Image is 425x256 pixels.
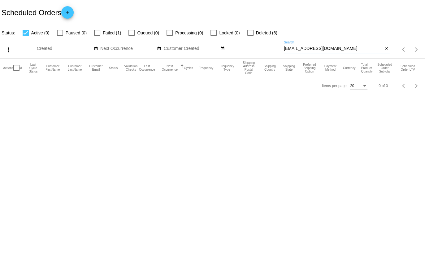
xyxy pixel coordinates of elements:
[410,43,423,56] button: Next page
[2,30,15,35] span: Status:
[384,46,389,51] mat-icon: close
[5,46,12,54] mat-icon: more_vert
[350,84,367,88] mat-select: Items per page:
[94,46,98,51] mat-icon: date_range
[219,29,240,37] span: Locked (0)
[220,46,225,51] mat-icon: date_range
[199,66,213,70] button: Change sorting for Frequency
[123,59,138,77] mat-header-cell: Validation Checks
[2,6,74,19] h2: Scheduled Orders
[157,46,161,51] mat-icon: date_range
[398,80,410,92] button: Previous page
[138,64,155,71] button: Change sorting for LastOccurrenceUtc
[350,84,354,88] span: 20
[240,61,257,75] button: Change sorting for ShippingPostcode
[219,64,235,71] button: Change sorting for FrequencyType
[184,66,193,70] button: Change sorting for Cycles
[282,64,296,71] button: Change sorting for ShippingState
[343,66,356,70] button: Change sorting for CurrencyIso
[263,64,277,71] button: Change sorting for ShippingCountry
[399,64,416,71] button: Change sorting for LifetimeValue
[376,63,394,73] button: Change sorting for Subtotal
[67,64,83,71] button: Change sorting for CustomerLastName
[175,29,203,37] span: Processing (0)
[383,46,390,52] button: Clear
[410,80,423,92] button: Next page
[103,29,121,37] span: Failed (1)
[361,59,375,77] mat-header-cell: Total Product Quantity
[44,64,61,71] button: Change sorting for CustomerFirstName
[284,46,383,51] input: Search
[322,84,348,88] div: Items per page:
[20,66,22,70] button: Change sorting for Id
[64,10,71,18] mat-icon: add
[161,64,178,71] button: Change sorting for NextOccurrenceUtc
[37,46,93,51] input: Created
[137,29,159,37] span: Queued (0)
[301,63,318,73] button: Change sorting for PreferredShippingOption
[323,64,337,71] button: Change sorting for PaymentMethod.Type
[398,43,410,56] button: Previous page
[31,29,50,37] span: Active (0)
[379,84,388,88] div: 0 of 0
[109,66,118,70] button: Change sorting for Status
[89,64,103,71] button: Change sorting for CustomerEmail
[164,46,219,51] input: Customer Created
[3,59,13,77] mat-header-cell: Actions
[256,29,277,37] span: Deleted (6)
[66,29,87,37] span: Paused (0)
[100,46,156,51] input: Next Occurrence
[28,63,39,73] button: Change sorting for LastProcessingCycleId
